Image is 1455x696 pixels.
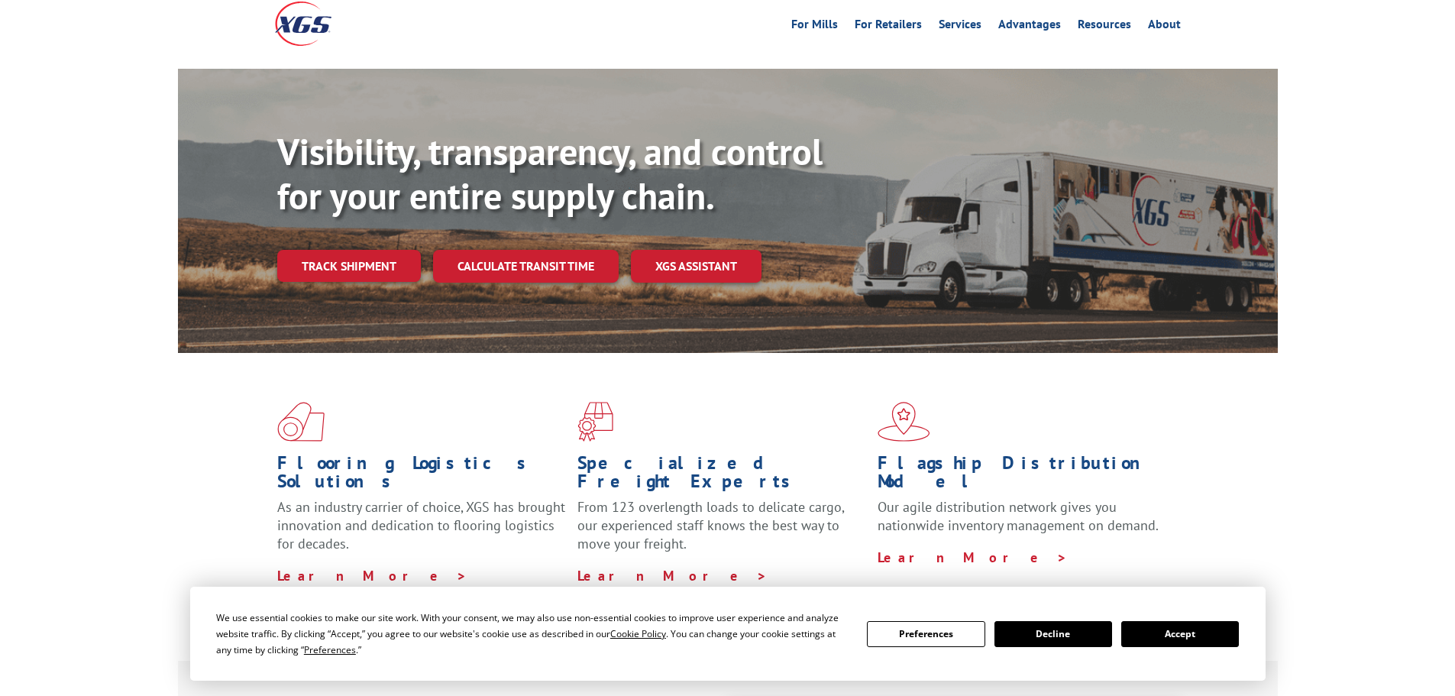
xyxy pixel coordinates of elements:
[277,402,325,442] img: xgs-icon-total-supply-chain-intelligence-red
[433,250,619,283] a: Calculate transit time
[577,454,866,498] h1: Specialized Freight Experts
[939,18,981,35] a: Services
[610,627,666,640] span: Cookie Policy
[791,18,838,35] a: For Mills
[277,250,421,282] a: Track shipment
[855,18,922,35] a: For Retailers
[631,250,761,283] a: XGS ASSISTANT
[878,549,1068,566] a: Learn More >
[1121,621,1239,647] button: Accept
[216,610,849,658] div: We use essential cookies to make our site work. With your consent, we may also use non-essential ...
[304,643,356,656] span: Preferences
[577,498,866,566] p: From 123 overlength loads to delicate cargo, our experienced staff knows the best way to move you...
[577,567,768,584] a: Learn More >
[878,498,1159,534] span: Our agile distribution network gives you nationwide inventory management on demand.
[878,402,930,442] img: xgs-icon-flagship-distribution-model-red
[190,587,1266,681] div: Cookie Consent Prompt
[1078,18,1131,35] a: Resources
[277,454,566,498] h1: Flooring Logistics Solutions
[998,18,1061,35] a: Advantages
[277,128,823,219] b: Visibility, transparency, and control for your entire supply chain.
[1148,18,1181,35] a: About
[277,498,565,552] span: As an industry carrier of choice, XGS has brought innovation and dedication to flooring logistics...
[577,402,613,442] img: xgs-icon-focused-on-flooring-red
[867,621,985,647] button: Preferences
[277,567,467,584] a: Learn More >
[994,621,1112,647] button: Decline
[878,454,1166,498] h1: Flagship Distribution Model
